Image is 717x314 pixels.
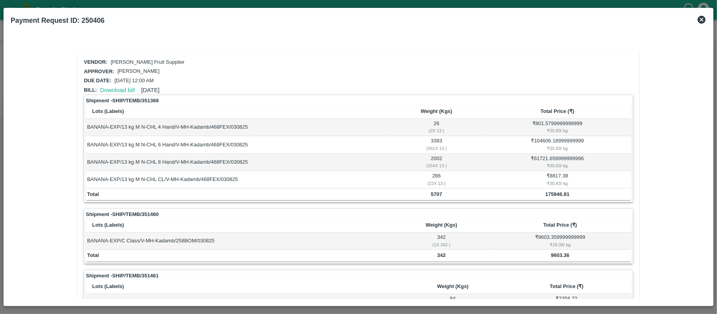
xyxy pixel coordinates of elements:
td: 84 [404,294,502,311]
strong: Shipment - SHIP/TEMB/351460 [86,211,159,218]
td: ₹ 9603.359999999999 [489,233,631,250]
div: ( 1 X 342 ) [395,241,488,248]
b: 9603.36 [551,252,569,258]
b: Total [87,252,99,258]
div: ₹ 30.83 / kg [485,145,630,152]
td: 3393 [389,136,484,153]
b: 5707 [431,191,442,197]
p: [DATE] 12:00 AM [115,77,154,85]
b: Total Price (₹) [543,222,577,228]
td: ₹ 61721.659999999996 [484,154,631,171]
b: Lots (Labels) [92,222,124,228]
span: Approver: [84,68,114,74]
td: BANANA-EXP/13 kg M N-CHL 4 Hand/V-MH-Kadamb/468FEX/030825 [86,119,389,136]
b: Total Price (₹) [550,283,584,289]
td: 2002 [389,154,484,171]
td: BANANA-EXP/13 kg M N-CHL CL/V-MH-Kadamb/468FEX/030825 [86,171,389,188]
td: ₹ 8817.38 [484,171,631,188]
b: 175946.81 [545,191,569,197]
p: [PERSON_NAME] Fruit Supplier [111,59,185,66]
td: BANANA-EXP/13 kg M N-CHL 6 Hand/V-MH-Kadamb/468FEX/030825 [86,136,389,153]
div: ₹ 30.83 / kg [485,162,630,169]
div: ( 2 X 13 ) [391,127,482,134]
div: ( 154 X 13 ) [391,162,482,169]
td: 26 [389,119,484,136]
strong: Shipment - SHIP/TEMB/351461 [86,272,159,280]
div: ( 261 X 13 ) [391,145,482,152]
b: 342 [437,252,446,258]
div: ( 22 X 13 ) [391,180,482,187]
div: ₹ 30.83 / kg [485,127,630,134]
b: Total [87,191,99,197]
b: Weight (Kgs) [437,283,469,289]
b: Weight (Kgs) [426,222,457,228]
a: Download bill [100,87,135,93]
td: 286 [389,171,484,188]
b: Payment Request ID: 250406 [11,17,104,24]
div: ₹ 28.08 / kg [491,241,630,248]
b: Lots (Labels) [92,283,124,289]
span: Vendor: [84,59,107,65]
td: ₹ 104606.18999999999 [484,136,631,153]
b: Total Price (₹) [541,108,574,114]
b: Lots (Labels) [92,108,124,114]
td: BANANA-EXP/13 kg M N-CHL 8 Hand/V-MH-Kadamb/468FEX/030825 [86,154,389,171]
td: BANANA-EXP/PHR Kg/V-MH-Kadamb/258BOM/030825 [86,294,404,311]
span: Due date: [84,78,111,83]
span: Bill: [84,87,97,93]
td: BANANA-EXP/C Class/V-MH-Kadamb/258BOM/030825 [86,233,394,250]
b: Weight (Kgs) [421,108,452,114]
strong: Shipment - SHIP/TEMB/351368 [86,97,159,105]
td: ₹ 2358.72 [502,294,631,311]
td: 342 [394,233,489,250]
div: ₹ 30.83 / kg [485,180,630,187]
span: [DATE] [141,87,160,93]
p: [PERSON_NAME] [117,68,159,75]
td: ₹ 801.5799999999999 [484,119,631,136]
